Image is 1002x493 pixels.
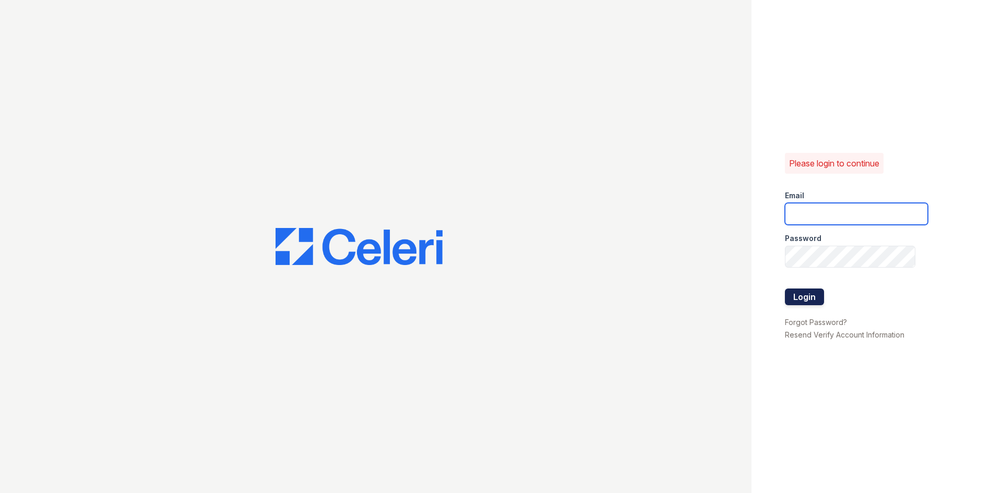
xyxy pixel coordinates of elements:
[785,288,824,305] button: Login
[276,228,443,266] img: CE_Logo_Blue-a8612792a0a2168367f1c8372b55b34899dd931a85d93a1a3d3e32e68fde9ad4.png
[785,318,847,327] a: Forgot Password?
[785,190,804,201] label: Email
[789,157,879,170] p: Please login to continue
[785,330,904,339] a: Resend Verify Account Information
[785,233,821,244] label: Password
